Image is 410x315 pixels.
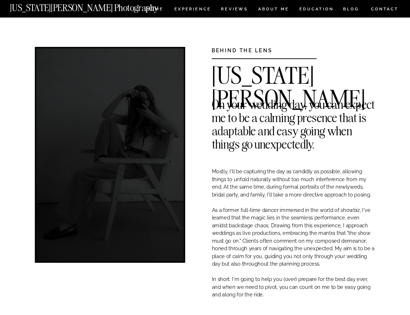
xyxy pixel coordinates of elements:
[212,64,375,74] h2: [US_STATE][PERSON_NAME]
[258,7,289,13] a: ABOUT ME
[212,47,295,52] h3: BEHIND THE LENS
[145,7,165,13] a: HOME
[212,97,375,108] h2: On your wedding day, you can expect me to be a calming presence that is adaptable and easy going ...
[370,5,399,13] a: CONTACT
[299,7,334,13] a: EDUCATION
[221,7,247,13] a: REVIEWS
[10,4,182,9] a: [US_STATE][PERSON_NAME] Photography
[343,7,360,13] a: BLOG
[174,7,210,13] a: Experience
